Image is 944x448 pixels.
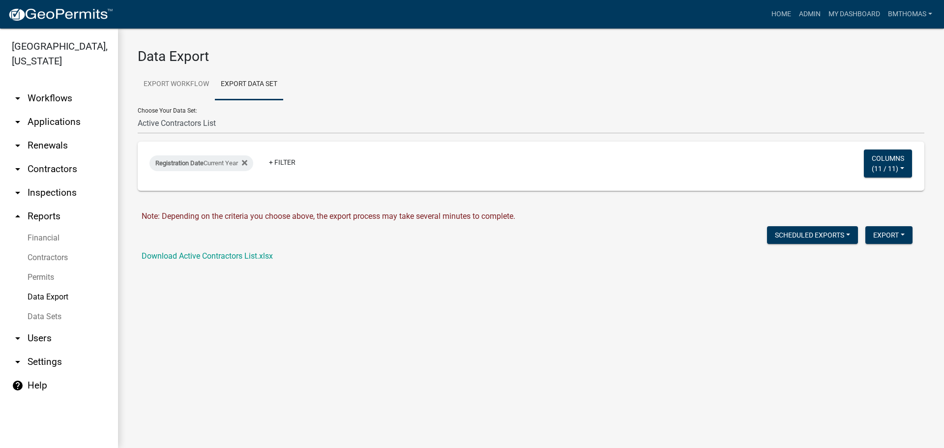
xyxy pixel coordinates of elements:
[142,251,273,261] a: Download Active Contractors List.xlsx
[12,116,24,128] i: arrow_drop_down
[12,356,24,368] i: arrow_drop_down
[825,5,884,24] a: My Dashboard
[795,5,825,24] a: Admin
[884,5,936,24] a: bmthomas
[865,226,913,244] button: Export
[874,164,896,172] span: 11 / 11
[261,153,303,171] a: + Filter
[12,210,24,222] i: arrow_drop_up
[138,69,215,100] a: Export Workflow
[864,149,912,178] button: Columns(11 / 11)
[767,226,858,244] button: Scheduled Exports
[12,140,24,151] i: arrow_drop_down
[138,48,924,65] h3: Data Export
[12,380,24,391] i: help
[12,332,24,344] i: arrow_drop_down
[12,163,24,175] i: arrow_drop_down
[12,187,24,199] i: arrow_drop_down
[142,211,515,221] span: Note: Depending on the criteria you choose above, the export process may take several minutes to ...
[767,5,795,24] a: Home
[12,92,24,104] i: arrow_drop_down
[149,155,253,171] div: Current Year
[215,69,283,100] a: Export Data Set
[155,159,204,167] span: Registration Date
